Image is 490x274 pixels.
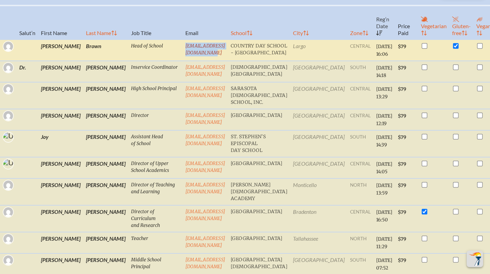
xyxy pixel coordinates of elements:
img: To the top [468,252,482,266]
span: [DATE] 14:05 [376,161,392,175]
td: Inservice Coordinator [128,61,183,82]
span: $79 [398,161,406,167]
td: north [347,232,373,253]
td: Director of Upper School Academics [128,157,183,178]
td: [GEOGRAPHIC_DATA] [228,109,290,130]
td: Assistant Head of School [128,130,183,157]
td: [PERSON_NAME] [38,205,83,232]
th: Email [183,6,228,40]
td: south [347,130,373,157]
a: [EMAIL_ADDRESS][DOMAIN_NAME] [185,112,225,125]
th: Vegetarian [418,6,449,40]
td: central [347,109,373,130]
td: Sarasota [DEMOGRAPHIC_DATA] School, Inc. [228,82,290,109]
span: $79 [398,86,406,92]
span: [DATE] 16:06 [376,44,392,57]
td: Teacher [128,232,183,253]
th: School [228,6,290,40]
img: Gravatar [3,63,13,73]
th: Price Paid [395,6,418,40]
span: [DATE] 13:29 [376,86,392,100]
td: Monticello [290,178,347,205]
td: Brown [83,40,128,61]
td: [PERSON_NAME] [83,82,128,109]
td: [GEOGRAPHIC_DATA] [290,82,347,109]
td: central [347,157,373,178]
a: [EMAIL_ADDRESS][DOMAIN_NAME] [185,86,225,98]
span: [DATE] 11:29 [376,236,392,250]
a: [EMAIL_ADDRESS][DOMAIN_NAME] [185,235,225,248]
td: Tallahassee [290,232,347,253]
span: $79 [398,113,406,119]
td: Country Day School - [GEOGRAPHIC_DATA] [228,40,290,61]
td: [PERSON_NAME] [38,40,83,61]
a: [EMAIL_ADDRESS][DOMAIN_NAME] [185,134,225,146]
span: [DATE] 13:59 [376,183,392,196]
td: [PERSON_NAME] [38,109,83,130]
td: [PERSON_NAME] [83,130,128,157]
span: $79 [398,65,406,71]
a: [EMAIL_ADDRESS][DOMAIN_NAME] [185,209,225,221]
td: Head of School [128,40,183,61]
td: [PERSON_NAME] [38,157,83,178]
td: central [347,205,373,232]
span: $79 [398,236,406,242]
td: south [347,61,373,82]
span: [DATE] 12:19 [376,113,392,127]
span: $79 [398,44,406,50]
th: Job Title [128,6,183,40]
a: [EMAIL_ADDRESS][DOMAIN_NAME] [185,64,225,77]
img: Gravatar [3,234,13,244]
td: [PERSON_NAME][DEMOGRAPHIC_DATA] Academy [228,178,290,205]
img: Gravatar [3,180,13,190]
span: $79 [398,134,406,140]
td: [GEOGRAPHIC_DATA] [228,205,290,232]
span: [DATE] 07:52 [376,257,392,271]
td: [PERSON_NAME] [38,61,83,82]
td: central [347,82,373,109]
td: [PERSON_NAME] [83,178,128,205]
td: Joy [38,130,83,157]
th: Zone [347,6,373,40]
td: [GEOGRAPHIC_DATA] [228,157,290,178]
a: [EMAIL_ADDRESS][DOMAIN_NAME] [185,43,225,56]
td: [PERSON_NAME] [83,157,128,178]
span: [DATE] 16:50 [376,209,392,223]
th: First Name [38,6,83,40]
td: [PERSON_NAME] [83,205,128,232]
td: central [347,40,373,61]
td: Bradenton [290,205,347,232]
td: Director of Teaching and Learning [128,178,183,205]
img: Gravatar [3,42,13,51]
a: [EMAIL_ADDRESS][DOMAIN_NAME] [185,257,225,270]
td: [PERSON_NAME] [83,109,128,130]
td: [DEMOGRAPHIC_DATA][GEOGRAPHIC_DATA] [228,61,290,82]
img: Gravatar [3,111,13,121]
a: [EMAIL_ADDRESS][DOMAIN_NAME] [185,161,225,173]
button: Scroll Top [467,251,483,267]
th: Last Name [83,6,128,40]
td: Largo [290,40,347,61]
td: Director [128,109,183,130]
img: Gravatar [3,207,13,217]
span: [DATE] 14:18 [376,65,392,78]
td: [PERSON_NAME] [83,232,128,253]
td: [GEOGRAPHIC_DATA] [290,109,347,130]
span: $79 [398,257,406,263]
td: [PERSON_NAME] [38,82,83,109]
span: $79 [398,209,406,215]
a: [EMAIL_ADDRESS][DOMAIN_NAME] [185,182,225,195]
td: St. Stephen’s Episcopal Day School [228,130,290,157]
td: High School Principal [128,82,183,109]
th: City [290,6,347,40]
img: User Avatar [1,158,22,176]
th: Gluten-free [449,6,473,40]
td: Director of Curriculum and Research [128,205,183,232]
th: Salut’n [17,6,38,40]
span: Dr. [19,64,26,70]
td: [PERSON_NAME] [38,232,83,253]
img: User Avatar [1,131,22,150]
td: [GEOGRAPHIC_DATA] [228,232,290,253]
img: Gravatar [3,255,13,265]
td: [PERSON_NAME] [83,61,128,82]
